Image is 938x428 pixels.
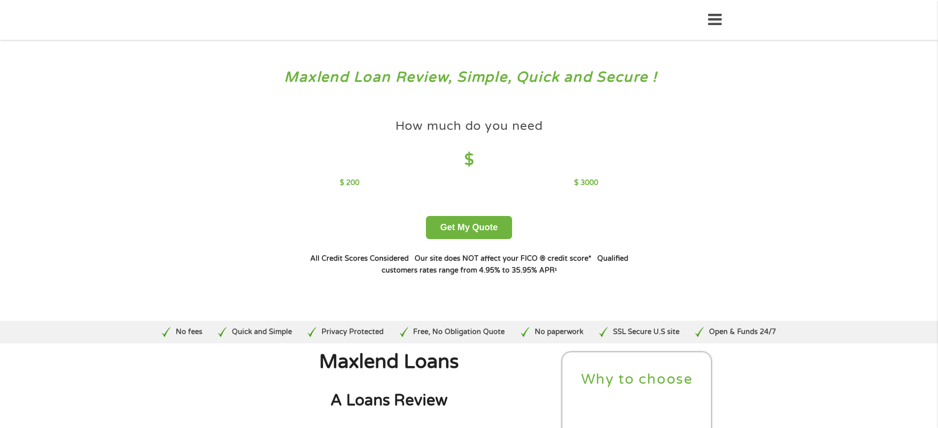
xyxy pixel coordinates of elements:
span: Maxlend Loans [319,350,459,373]
p: No fees [176,327,202,337]
p: Privacy Protected [322,327,384,337]
button: Get My Quote [426,216,512,239]
h2: Why to choose [571,370,704,389]
p: No paperwork [535,327,583,337]
strong: Our site does NOT affect your FICO ® credit score* [415,254,591,263]
h3: Maxlend Loan Review, Simple, Quick and Secure ! [29,68,910,87]
h2: A Loans Review [226,391,552,411]
p: $ 200 [340,178,359,188]
h4: $ [340,150,598,170]
p: $ 3000 [574,178,598,188]
p: Free, No Obligation Quote [413,327,505,337]
p: SSL Secure U.S site [613,327,679,337]
strong: All Credit Scores Considered [310,254,409,263]
p: Open & Funds 24/7 [709,327,776,337]
p: Quick and Simple [232,327,292,337]
h4: How much do you need [395,118,543,134]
